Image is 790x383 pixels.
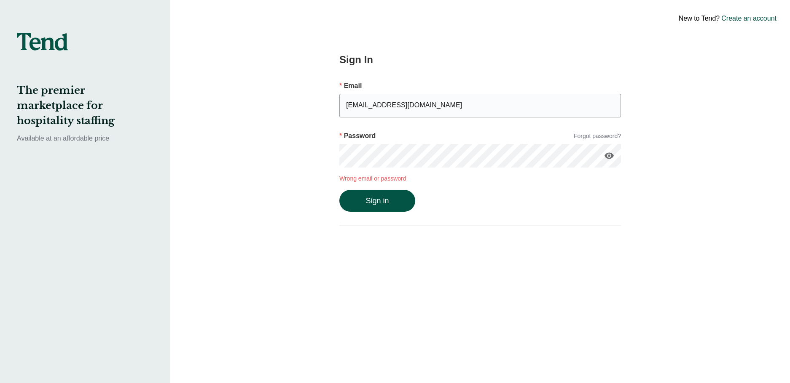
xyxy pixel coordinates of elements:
p: Password [339,131,376,141]
p: Available at an affordable price [17,133,153,144]
img: tend-logo [17,33,68,51]
a: Forgot password? [574,132,621,141]
p: Wrong email or password [339,174,621,183]
a: Create an account [721,13,777,24]
button: Sign in [339,190,415,212]
i: visibility [604,151,614,161]
h2: The premier marketplace for hospitality staffing [17,83,153,128]
p: Email [339,81,621,91]
h2: Sign In [339,52,621,67]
